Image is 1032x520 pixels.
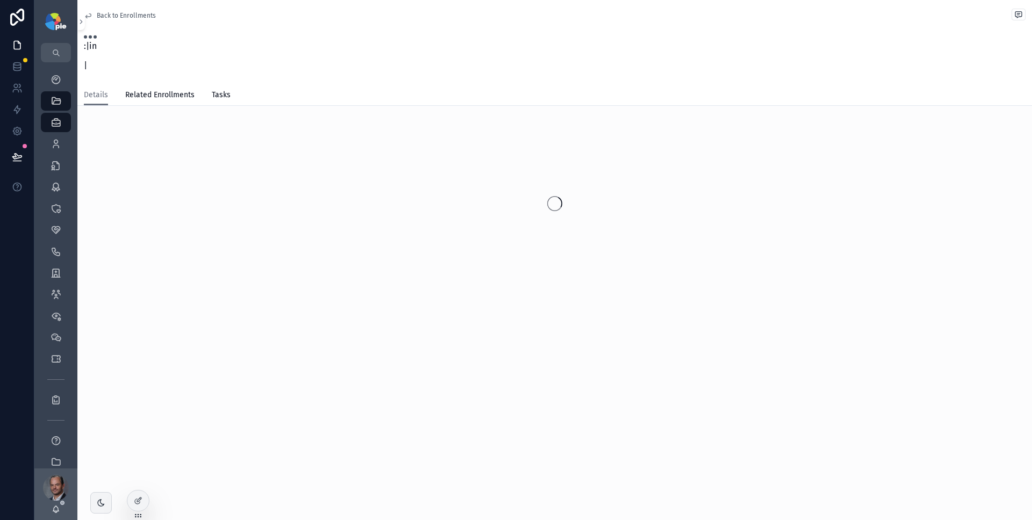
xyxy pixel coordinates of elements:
p: | [84,59,97,72]
img: App logo [45,13,66,30]
span: Tasks [212,90,231,100]
p: : | in [84,40,97,53]
div: scrollable content [34,62,77,468]
a: Details [84,85,108,106]
a: Tasks [212,85,231,107]
a: Related Enrollments [125,85,195,107]
span: Related Enrollments [125,90,195,100]
span: Details [84,90,108,100]
a: Back to Enrollments [84,11,156,20]
span: Back to Enrollments [97,11,156,20]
